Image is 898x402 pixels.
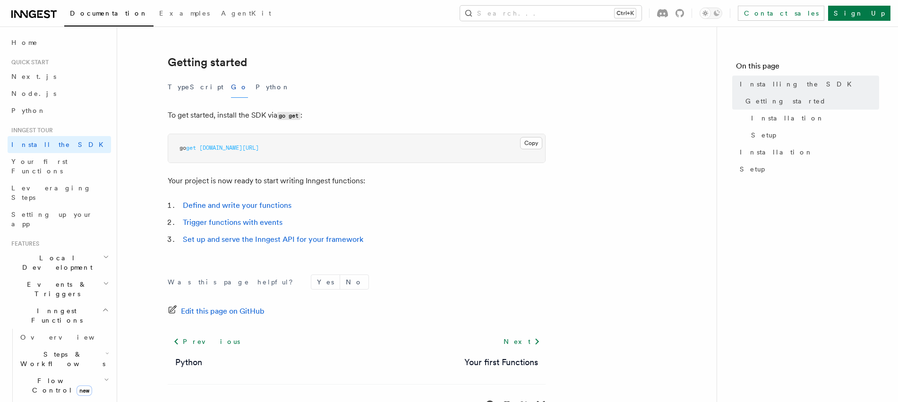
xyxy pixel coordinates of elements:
a: Setup [747,127,879,144]
a: Node.js [8,85,111,102]
span: Setup [751,130,776,140]
span: Python [11,107,46,114]
span: Next.js [11,73,56,80]
a: Installing the SDK [736,76,879,93]
span: [DOMAIN_NAME][URL] [199,145,259,151]
button: Local Development [8,249,111,276]
a: Overview [17,329,111,346]
a: Installation [747,110,879,127]
a: AgentKit [215,3,277,26]
a: Edit this page on GitHub [168,305,265,318]
button: No [340,275,368,289]
span: Installation [740,147,813,157]
a: Set up and serve the Inngest API for your framework [183,235,363,244]
kbd: Ctrl+K [615,9,636,18]
a: Setup [736,161,879,178]
span: Installing the SDK [740,79,857,89]
span: new [77,385,92,396]
code: go get [277,112,300,120]
button: Flow Controlnew [17,372,111,399]
button: Copy [520,137,542,149]
span: Inngest tour [8,127,53,134]
a: Next [498,333,546,350]
button: Python [256,77,290,98]
span: Getting started [745,96,826,106]
h4: On this page [736,60,879,76]
p: Was this page helpful? [168,277,299,287]
a: Setting up your app [8,206,111,232]
a: Getting started [168,56,247,69]
button: Yes [311,275,340,289]
span: Node.js [11,90,56,97]
span: AgentKit [221,9,271,17]
a: Python [8,102,111,119]
span: Setting up your app [11,211,93,228]
a: Your first Functions [8,153,111,180]
a: Sign Up [828,6,890,21]
a: Examples [154,3,215,26]
span: Setup [740,164,765,174]
a: Python [175,356,202,369]
a: Contact sales [738,6,824,21]
a: Leveraging Steps [8,180,111,206]
span: Home [11,38,38,47]
button: Inngest Functions [8,302,111,329]
a: Install the SDK [8,136,111,153]
span: Your first Functions [11,158,68,175]
a: Documentation [64,3,154,26]
p: Your project is now ready to start writing Inngest functions: [168,174,546,188]
span: Features [8,240,39,248]
button: Steps & Workflows [17,346,111,372]
button: Search...Ctrl+K [460,6,641,21]
span: Installation [751,113,824,123]
span: Local Development [8,253,103,272]
span: Flow Control [17,376,104,395]
span: Quick start [8,59,49,66]
span: go [180,145,186,151]
span: Steps & Workflows [17,350,105,368]
span: Overview [20,334,118,341]
span: Inngest Functions [8,306,102,325]
a: Trigger functions with events [183,218,282,227]
a: Getting started [742,93,879,110]
a: Your first Functions [464,356,538,369]
a: Next.js [8,68,111,85]
span: Examples [159,9,210,17]
a: Home [8,34,111,51]
a: Previous [168,333,246,350]
a: Define and write your functions [183,201,291,210]
button: Events & Triggers [8,276,111,302]
button: Go [231,77,248,98]
span: Events & Triggers [8,280,103,299]
span: Install the SDK [11,141,109,148]
span: get [186,145,196,151]
a: Installation [736,144,879,161]
span: Documentation [70,9,148,17]
p: To get started, install the SDK via : [168,109,546,122]
span: Leveraging Steps [11,184,91,201]
button: TypeScript [168,77,223,98]
button: Toggle dark mode [700,8,722,19]
span: Edit this page on GitHub [181,305,265,318]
